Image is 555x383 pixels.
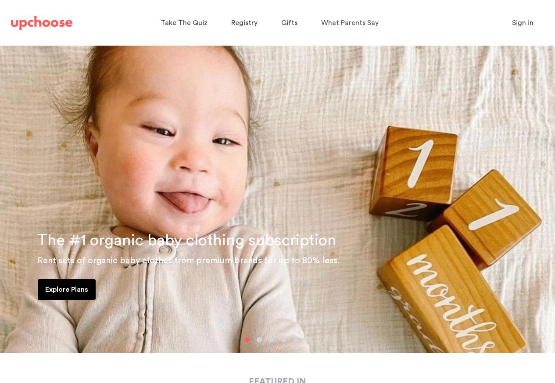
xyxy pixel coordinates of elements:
[281,14,300,32] a: Gifts
[45,284,88,295] p: Explore Plans
[321,14,381,32] a: What Parents Say
[37,254,544,268] p: Rent sets of organic baby clothes from premium brands for up to 80% less.
[161,19,208,26] span: Take The Quiz
[161,14,210,32] a: Take The Quiz
[281,19,297,26] span: Gifts
[501,14,544,32] button: Sign in
[38,279,96,300] a: Explore Plans
[231,19,258,26] span: Registry
[321,19,379,26] span: What Parents Say
[37,233,337,248] span: The #1 organic baby clothing subscription
[231,14,260,32] a: Registry
[512,19,534,26] span: Sign in
[11,14,72,32] a: UpChoose
[11,16,72,30] img: UpChoose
